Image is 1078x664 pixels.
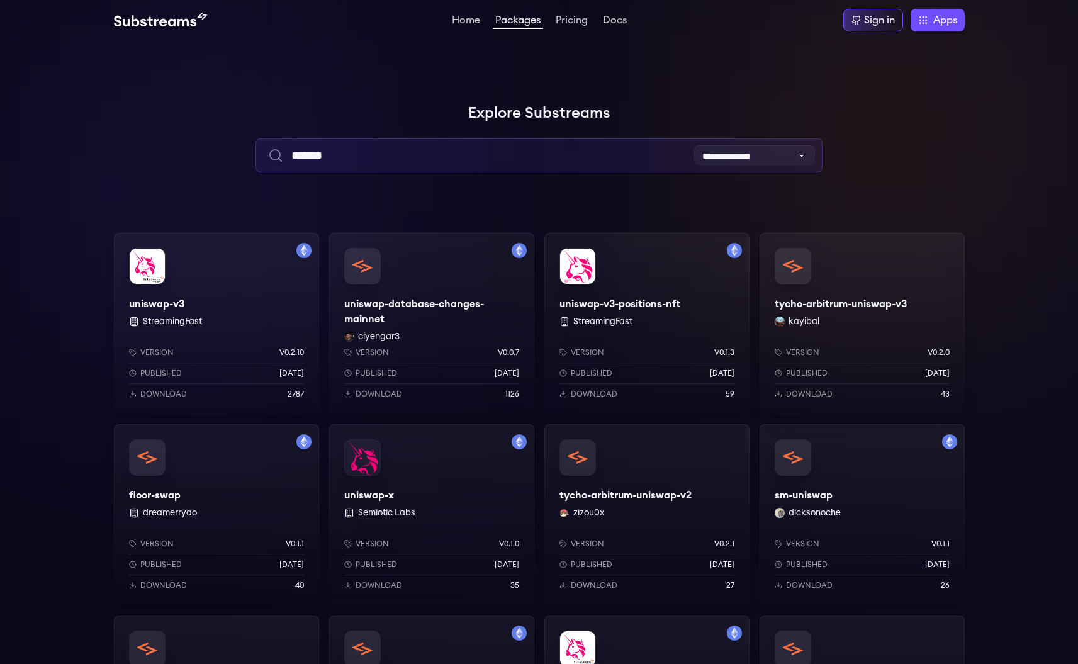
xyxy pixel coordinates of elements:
a: Filter by mainnet networksm-uniswapsm-uniswapdicksonoche dicksonocheVersionv0.1.1Published[DATE]D... [760,424,965,605]
p: Version [356,539,389,549]
a: Filter by mainnet networkuniswap-xuniswap-x Semiotic LabsVersionv0.1.0Published[DATE]Download35 [329,424,534,605]
span: Apps [933,13,957,28]
p: 26 [941,580,950,590]
img: Filter by mainnet network [727,243,742,258]
a: Filter by mainnet networkuniswap-database-changes-mainnetuniswap-database-changes-mainnetciyengar... [329,233,534,414]
button: zizou0x [573,507,604,519]
button: kayibal [789,315,819,328]
p: Published [356,368,397,378]
p: Download [356,580,402,590]
a: tycho-arbitrum-uniswap-v3tycho-arbitrum-uniswap-v3kayibal kayibalVersionv0.2.0Published[DATE]Down... [760,233,965,414]
a: Filter by mainnet networkfloor-swapfloor-swap dreamerryaoVersionv0.1.1Published[DATE]Download40 [114,424,319,605]
div: Sign in [864,13,895,28]
a: Packages [493,15,543,29]
a: tycho-arbitrum-uniswap-v2tycho-arbitrum-uniswap-v2zizou0x zizou0xVersionv0.2.1Published[DATE]Down... [544,424,750,605]
p: [DATE] [710,560,734,570]
img: Filter by mainnet network [512,243,527,258]
p: v0.1.1 [931,539,950,549]
button: StreamingFast [573,315,632,328]
img: Filter by mainnet network [296,243,312,258]
p: 27 [726,580,734,590]
p: [DATE] [925,560,950,570]
p: v0.2.0 [928,347,950,357]
p: Download [786,580,833,590]
p: Download [571,580,617,590]
p: [DATE] [710,368,734,378]
h1: Explore Substreams [114,101,965,126]
a: Filter by mainnet networkuniswap-v3uniswap-v3 StreamingFastVersionv0.2.10Published[DATE]Download2787 [114,233,319,414]
p: Published [786,560,828,570]
button: Semiotic Labs [358,507,415,519]
p: Version [140,539,174,549]
p: Version [571,347,604,357]
p: v0.2.1 [714,539,734,549]
p: 1126 [505,389,519,399]
p: Published [571,560,612,570]
a: Home [449,15,483,28]
p: Version [356,347,389,357]
p: Published [356,560,397,570]
button: dreamerryao [143,507,197,519]
p: Version [786,347,819,357]
p: Download [356,389,402,399]
p: [DATE] [925,368,950,378]
p: 43 [941,389,950,399]
button: StreamingFast [143,315,202,328]
img: Substream's logo [114,13,207,28]
a: Filter by mainnet networkuniswap-v3-positions-nftuniswap-v3-positions-nft StreamingFastVersionv0.... [544,233,750,414]
p: Published [140,368,182,378]
p: 2787 [288,389,304,399]
p: v0.1.0 [499,539,519,549]
button: ciyengar3 [358,330,400,343]
p: 40 [295,580,304,590]
p: Published [786,368,828,378]
a: Docs [600,15,629,28]
p: 35 [510,580,519,590]
img: Filter by mainnet network [942,434,957,449]
p: Published [571,368,612,378]
p: Download [140,389,187,399]
p: v0.1.3 [714,347,734,357]
img: Filter by mainnet network [512,626,527,641]
p: [DATE] [279,368,304,378]
a: Sign in [843,9,903,31]
p: [DATE] [495,560,519,570]
p: Version [140,347,174,357]
img: Filter by mainnet network [512,434,527,449]
p: Download [786,389,833,399]
p: v0.2.10 [279,347,304,357]
p: Download [140,580,187,590]
p: [DATE] [279,560,304,570]
p: v0.1.1 [286,539,304,549]
img: Filter by mainnet network [296,434,312,449]
p: Version [571,539,604,549]
img: Filter by mainnet network [727,626,742,641]
p: [DATE] [495,368,519,378]
a: Pricing [553,15,590,28]
p: Version [786,539,819,549]
p: v0.0.7 [498,347,519,357]
p: Download [571,389,617,399]
p: Published [140,560,182,570]
p: 59 [726,389,734,399]
button: dicksonoche [789,507,841,519]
